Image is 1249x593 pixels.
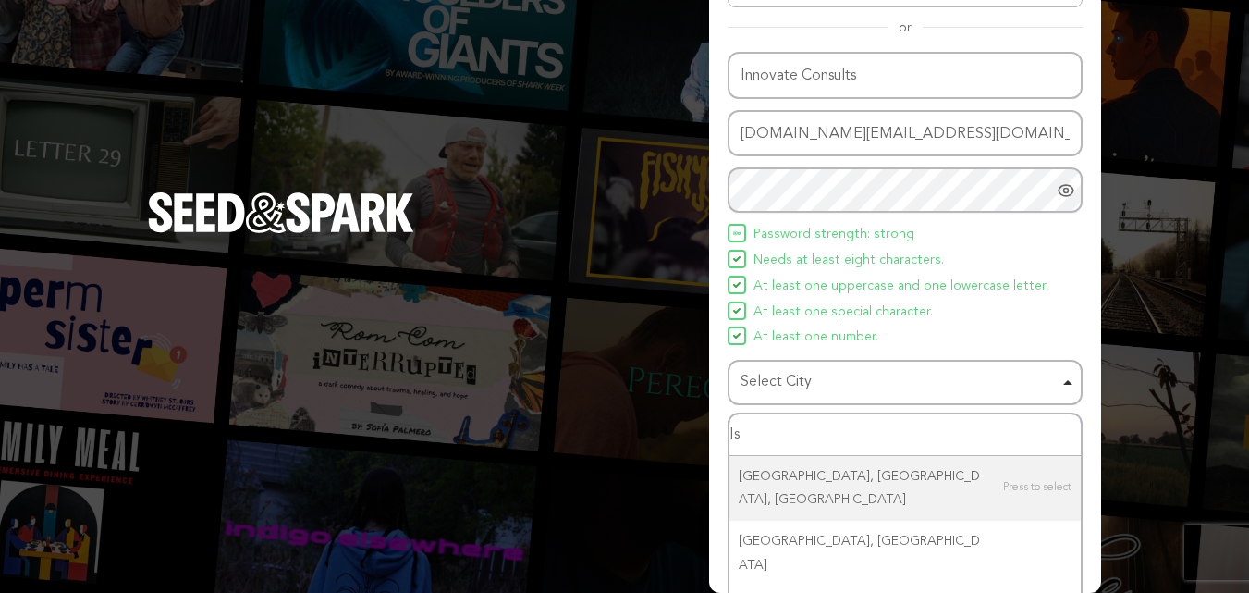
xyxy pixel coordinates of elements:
[733,281,741,289] img: Seed&Spark Icon
[729,414,1081,456] input: Select City
[733,307,741,315] img: Seed&Spark Icon
[148,192,414,270] a: Seed&Spark Homepage
[729,456,1081,521] div: [GEOGRAPHIC_DATA], [GEOGRAPHIC_DATA], [GEOGRAPHIC_DATA]
[888,19,923,37] span: or
[753,224,914,246] span: Password strength: strong
[753,250,944,272] span: Needs at least eight characters.
[753,302,933,324] span: At least one special character.
[733,332,741,340] img: Seed&Spark Icon
[733,255,741,263] img: Seed&Spark Icon
[148,192,414,233] img: Seed&Spark Logo
[753,327,878,349] span: At least one number.
[741,369,1059,396] div: Select City
[753,276,1048,298] span: At least one uppercase and one lowercase letter.
[728,52,1083,99] input: Name
[1057,181,1075,200] a: Show password as plain text. Warning: this will display your password on the screen.
[733,229,741,237] img: Seed&Spark Icon
[728,110,1083,157] input: Email address
[729,521,1081,586] div: [GEOGRAPHIC_DATA], [GEOGRAPHIC_DATA]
